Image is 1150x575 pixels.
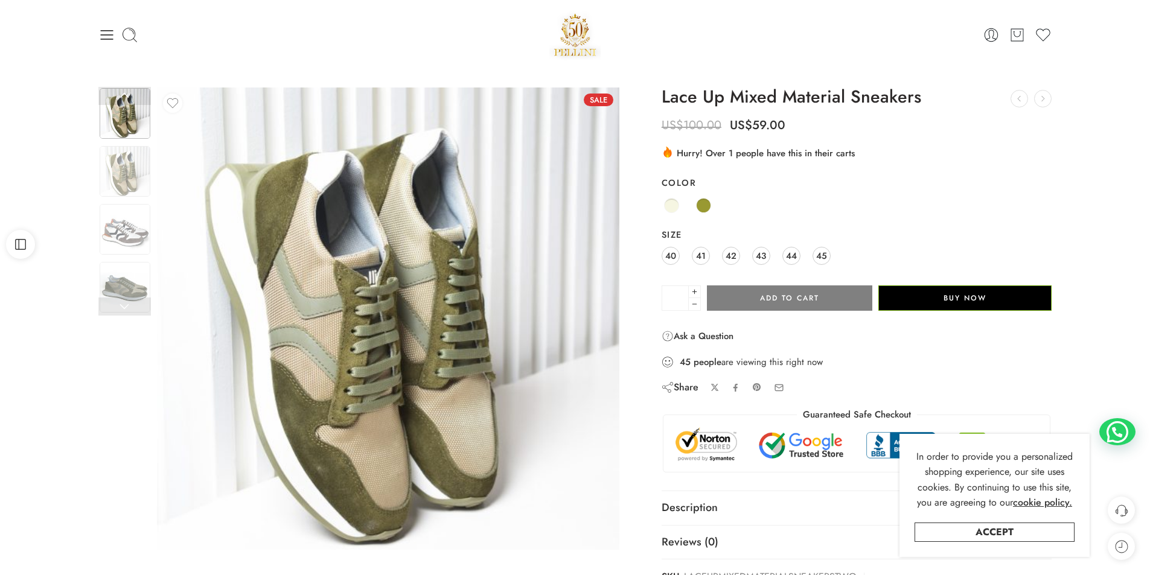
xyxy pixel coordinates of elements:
[549,9,601,60] img: Pellini
[711,383,720,392] a: Share on X
[100,146,150,197] img: 6464662913544972abe40a58ff416111-Original-scaled-1.jpeg
[1009,27,1026,43] a: Cart
[916,450,1073,510] span: In order to provide you a personalized shopping experience, our site uses cookies. By continuing ...
[662,116,683,134] span: US$
[730,116,752,134] span: US$
[680,356,691,368] strong: 45
[692,247,710,265] a: 41
[100,88,150,139] img: 6464662913544972abe40a58ff416111-Original-scaled-1.jpeg
[662,116,721,134] bdi: 100.00
[584,94,613,106] span: Sale
[786,247,797,264] span: 44
[816,247,827,264] span: 45
[756,247,766,264] span: 43
[722,247,740,265] a: 42
[662,87,1052,107] h1: Lace Up Mixed Material Sneakers
[813,247,831,265] a: 45
[157,87,619,550] img: 6464662913544972abe40a58ff416111-Original-scaled-1.jpeg
[730,116,785,134] bdi: 59.00
[752,383,762,392] a: Pin on Pinterest
[983,27,1000,43] a: Login / Register
[694,356,721,368] strong: people
[782,247,800,265] a: 44
[696,247,706,264] span: 41
[731,383,740,392] a: Share on Facebook
[1035,27,1052,43] a: Wishlist
[672,427,1041,463] img: Trust
[100,204,150,255] img: 6464662913544972abe40a58ff416111-Original-scaled-1.jpeg
[662,355,1052,369] div: are viewing this right now
[752,247,770,265] a: 43
[1013,495,1072,510] a: cookie policy.
[662,285,689,311] input: Product quantity
[662,491,1052,525] a: Description
[549,9,601,60] a: Pellini -
[915,523,1075,542] a: Accept
[662,329,733,343] a: Ask a Question
[100,262,150,313] img: 6464662913544972abe40a58ff416111-Original-scaled-1.jpeg
[774,383,784,393] a: Email to your friends
[665,247,676,264] span: 40
[797,408,917,421] legend: Guaranteed Safe Checkout
[726,247,736,264] span: 42
[662,247,680,265] a: 40
[662,177,1052,189] label: Color
[662,145,1052,160] div: Hurry! Over 1 people have this in their carts
[878,285,1052,311] button: Buy Now
[707,285,872,311] button: Add to cart
[662,381,698,394] div: Share
[662,526,1052,559] a: Reviews (0)
[662,229,1052,241] label: Size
